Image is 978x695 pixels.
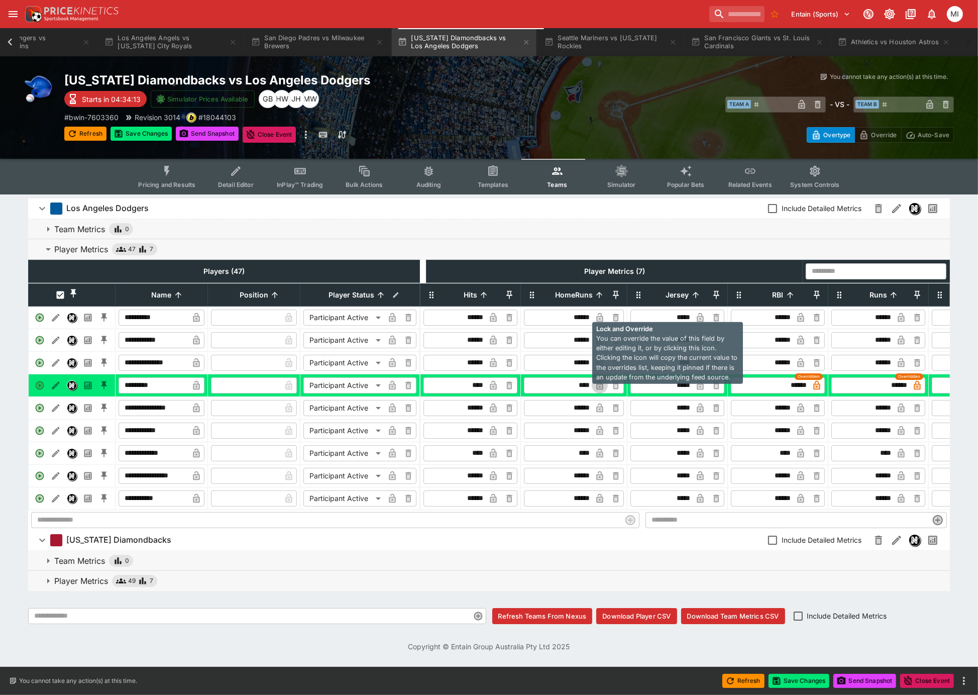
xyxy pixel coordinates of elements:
[782,203,861,214] span: Include Detailed Metrics
[22,4,42,24] img: PriceKinetics Logo
[64,310,80,326] button: Nexus
[273,90,291,108] div: Harry Walker
[19,676,137,685] p: You cannot take any action(s) at this time.
[67,336,76,345] img: nexus.svg
[389,288,402,302] button: Bulk edit
[54,223,105,235] p: Team Metrics
[303,423,384,439] div: Participant Active
[67,426,76,435] img: nexus.svg
[823,130,850,140] p: Overtype
[667,181,705,188] span: Popular Bets
[32,400,48,416] div: Active Player
[67,313,76,322] img: nexus.svg
[28,198,950,219] button: Los Angeles DodgersInclude Detailed MetricsNexusPast Performances
[48,400,64,416] button: Edit
[67,404,76,413] img: nexus.svg
[681,608,785,624] button: Download Team Metrics CSV
[478,181,508,188] span: Templates
[186,113,196,123] div: bwin
[301,90,319,108] div: Michael Wilczynski
[98,28,243,56] button: Los Angeles Angels vs [US_STATE] City Royals
[198,112,236,123] p: Copy To Clipboard
[66,535,171,545] h6: [US_STATE] Diamondbacks
[64,127,106,141] button: Refresh
[80,490,96,507] button: Past Performances
[229,289,279,301] span: Position
[150,576,153,586] span: 7
[944,3,966,25] button: michael.wilczynski
[871,130,897,140] p: Override
[44,17,98,21] img: Sportsbook Management
[544,289,604,301] span: HomeRuns
[303,332,384,348] div: Participant Active
[855,100,879,109] span: Team B
[909,203,921,215] div: Nexus
[858,289,898,301] span: Runs
[4,5,22,23] button: open drawer
[28,219,950,239] button: Team Metrics0
[82,94,141,105] p: Starts in 04:34:13
[67,493,77,504] div: Nexus
[128,576,136,586] span: 49
[859,5,878,23] button: Connected to PK
[67,448,77,458] div: Nexus
[80,400,96,416] button: Past Performances
[655,289,700,301] span: Jersey
[54,575,108,587] p: Player Metrics
[130,159,847,194] div: Event type filters
[80,423,96,439] button: Past Performances
[28,239,950,259] button: Player Metrics477
[48,355,64,371] button: Edit
[125,556,129,566] span: 0
[727,100,751,109] span: Team A
[64,355,80,371] button: Nexus
[29,260,420,282] th: Players (47)
[67,381,76,390] img: nexus.svg
[709,6,765,22] input: search
[141,289,183,301] span: Name
[392,28,536,56] button: [US_STATE] Diamondbacks vs Los Angeles Dodgers
[870,289,887,301] p: Runs
[773,289,784,301] p: RBI
[67,358,76,367] img: nexus.svg
[596,324,739,334] p: Lock and Override
[67,471,77,481] div: Nexus
[909,534,921,546] div: Nexus
[317,289,385,301] span: Player Status
[128,244,136,254] span: 47
[547,181,567,188] span: Teams
[66,203,149,214] h6: Los Angeles Dodgers
[426,260,803,282] th: Player Metrics (7)
[918,130,949,140] p: Auto-Save
[596,608,677,624] button: Download Player CSV
[798,373,820,380] span: Overridden
[64,490,80,507] button: Nexus
[807,127,855,143] button: Overtype
[832,28,957,56] button: Athletics vs Houston Astros
[303,468,384,484] div: Participant Active
[303,310,384,326] div: Participant Active
[67,380,77,390] div: Nexus
[67,494,76,503] img: nexus.svg
[830,72,948,81] p: You cannot take any action(s) at this time.
[64,423,80,439] button: Nexus
[303,445,384,461] div: Participant Active
[786,6,856,22] button: Select Tenant
[303,377,384,393] div: Participant Active
[176,127,239,141] button: Send Snapshot
[830,99,849,110] h6: - VS -
[67,426,77,436] div: Nexus
[80,445,96,461] button: Past Performances
[67,449,76,458] img: nexus.svg
[685,28,830,56] button: San Francisco Giants vs St. Louis Cardinals
[64,377,80,393] button: Nexus
[32,355,48,371] div: Active Player
[277,181,323,188] span: InPlay™ Trading
[924,200,942,218] button: Past Performances
[32,490,48,507] div: Active Player
[67,313,77,323] div: Nexus
[67,358,77,368] div: Nexus
[48,377,64,393] button: Edit
[767,6,783,22] button: No Bookmarks
[32,445,48,461] div: Active Player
